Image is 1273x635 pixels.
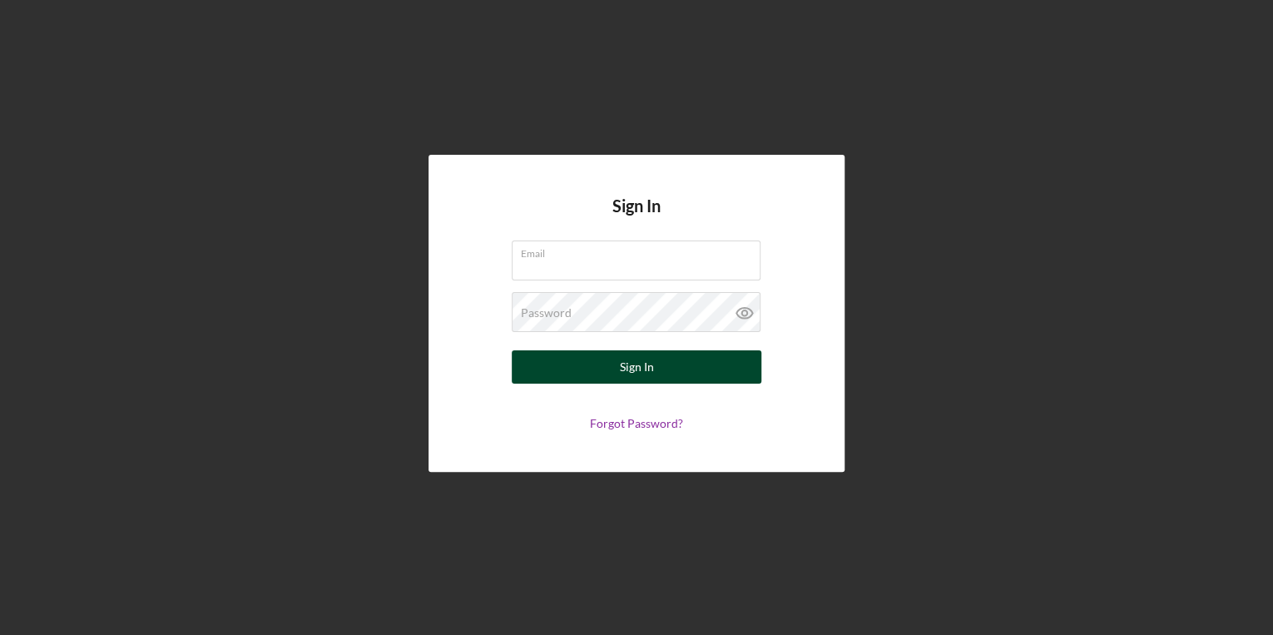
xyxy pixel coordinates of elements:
h4: Sign In [612,196,661,241]
div: Sign In [620,350,654,384]
label: Password [521,306,572,320]
label: Email [521,241,760,260]
a: Forgot Password? [590,416,683,430]
button: Sign In [512,350,761,384]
